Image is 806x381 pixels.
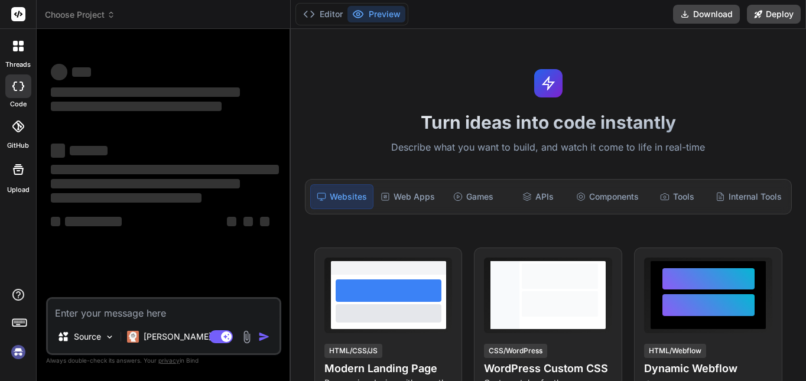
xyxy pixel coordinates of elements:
[324,360,453,377] h4: Modern Landing Page
[243,217,253,226] span: ‌
[442,184,505,209] div: Games
[310,184,374,209] div: Websites
[158,357,180,364] span: privacy
[7,141,29,151] label: GitHub
[74,331,101,343] p: Source
[51,179,240,188] span: ‌
[298,112,799,133] h1: Turn ideas into code instantly
[7,185,30,195] label: Upload
[227,217,236,226] span: ‌
[46,355,281,366] p: Always double-check its answers. Your in Bind
[571,184,643,209] div: Components
[5,60,31,70] label: threads
[324,344,382,358] div: HTML/CSS/JS
[347,6,405,22] button: Preview
[298,6,347,22] button: Editor
[298,140,799,155] p: Describe what you want to build, and watch it come to life in real-time
[10,99,27,109] label: code
[51,144,65,158] span: ‌
[376,184,440,209] div: Web Apps
[45,9,115,21] span: Choose Project
[51,64,67,80] span: ‌
[258,331,270,343] img: icon
[484,360,612,377] h4: WordPress Custom CSS
[646,184,708,209] div: Tools
[70,146,108,155] span: ‌
[711,184,786,209] div: Internal Tools
[484,344,547,358] div: CSS/WordPress
[644,344,706,358] div: HTML/Webflow
[51,165,279,174] span: ‌
[51,102,222,111] span: ‌
[51,193,201,203] span: ‌
[507,184,570,209] div: APIs
[747,5,801,24] button: Deploy
[8,342,28,362] img: signin
[105,332,115,342] img: Pick Models
[260,217,269,226] span: ‌
[127,331,139,343] img: Claude 4 Sonnet
[240,330,253,344] img: attachment
[144,331,232,343] p: [PERSON_NAME] 4 S..
[51,87,240,97] span: ‌
[72,67,91,77] span: ‌
[51,217,60,226] span: ‌
[673,5,740,24] button: Download
[65,217,122,226] span: ‌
